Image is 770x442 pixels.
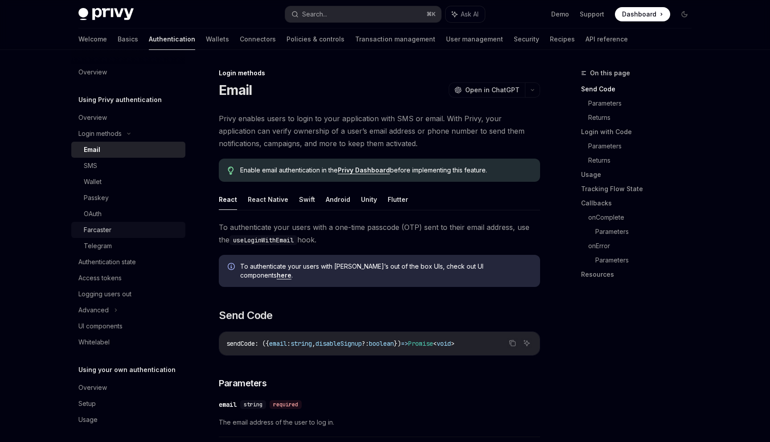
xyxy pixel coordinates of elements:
[426,11,436,18] span: ⌘ K
[228,263,237,272] svg: Info
[388,189,408,210] button: Flutter
[78,67,107,78] div: Overview
[588,239,699,253] a: onError
[71,142,185,158] a: Email
[84,241,112,251] div: Telegram
[465,86,520,94] span: Open in ChatGPT
[369,340,394,348] span: boolean
[84,225,111,235] div: Farcaster
[581,168,699,182] a: Usage
[71,190,185,206] a: Passkey
[71,174,185,190] a: Wallet
[581,196,699,210] a: Callbacks
[269,340,287,348] span: email
[291,340,312,348] span: string
[408,340,433,348] span: Promise
[240,166,531,175] span: Enable email authentication in the before implementing this feature.
[84,176,102,187] div: Wallet
[226,340,255,348] span: sendCode
[78,364,176,375] h5: Using your own authentication
[461,10,479,19] span: Ask AI
[270,400,302,409] div: required
[206,29,229,50] a: Wallets
[580,10,604,19] a: Support
[78,289,131,299] div: Logging users out
[84,144,100,155] div: Email
[287,340,291,348] span: :
[521,337,532,349] button: Ask AI
[149,29,195,50] a: Authentication
[71,110,185,126] a: Overview
[219,400,237,409] div: email
[361,189,377,210] button: Unity
[71,318,185,334] a: UI components
[514,29,539,50] a: Security
[118,29,138,50] a: Basics
[550,29,575,50] a: Recipes
[71,334,185,350] a: Whitelabel
[71,222,185,238] a: Farcaster
[78,305,109,315] div: Advanced
[588,139,699,153] a: Parameters
[581,182,699,196] a: Tracking Flow State
[71,380,185,396] a: Overview
[78,257,136,267] div: Authentication state
[355,29,435,50] a: Transaction management
[551,10,569,19] a: Demo
[228,167,234,175] svg: Tip
[78,382,107,393] div: Overview
[78,29,107,50] a: Welcome
[71,158,185,174] a: SMS
[615,7,670,21] a: Dashboard
[302,9,327,20] div: Search...
[588,210,699,225] a: onComplete
[84,209,102,219] div: OAuth
[590,68,630,78] span: On this page
[338,166,390,174] a: Privy Dashboard
[78,112,107,123] div: Overview
[219,82,252,98] h1: Email
[219,69,540,78] div: Login methods
[71,286,185,302] a: Logging users out
[71,270,185,286] a: Access tokens
[449,82,525,98] button: Open in ChatGPT
[71,206,185,222] a: OAuth
[78,398,96,409] div: Setup
[71,412,185,428] a: Usage
[446,29,503,50] a: User management
[595,253,699,267] a: Parameters
[71,64,185,80] a: Overview
[248,189,288,210] button: React Native
[71,254,185,270] a: Authentication state
[595,225,699,239] a: Parameters
[78,337,110,348] div: Whitelabel
[255,340,269,348] span: : ({
[219,189,237,210] button: React
[84,160,97,171] div: SMS
[326,189,350,210] button: Android
[622,10,656,19] span: Dashboard
[219,377,266,389] span: Parameters
[78,273,122,283] div: Access tokens
[446,6,485,22] button: Ask AI
[78,414,98,425] div: Usage
[586,29,628,50] a: API reference
[244,401,262,408] span: string
[588,153,699,168] a: Returns
[78,8,134,20] img: dark logo
[299,189,315,210] button: Swift
[433,340,437,348] span: <
[588,110,699,125] a: Returns
[71,396,185,412] a: Setup
[229,235,297,245] code: useLoginWithEmail
[277,271,291,279] a: here
[581,125,699,139] a: Login with Code
[219,112,540,150] span: Privy enables users to login to your application with SMS or email. With Privy, your application ...
[315,340,362,348] span: disableSignup
[219,308,273,323] span: Send Code
[78,94,162,105] h5: Using Privy authentication
[507,337,518,349] button: Copy the contents from the code block
[287,29,344,50] a: Policies & controls
[219,417,540,428] span: The email address of the user to log in.
[677,7,692,21] button: Toggle dark mode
